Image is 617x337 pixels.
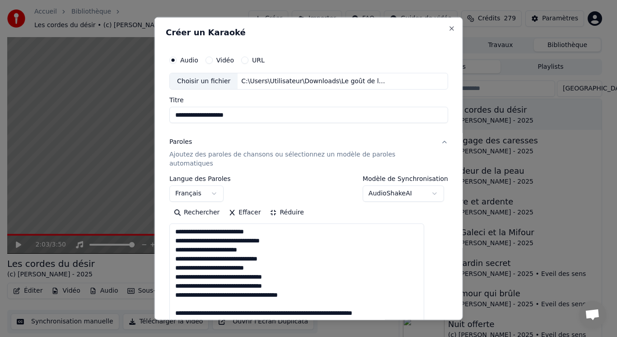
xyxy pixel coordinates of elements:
[238,76,391,85] div: C:\Users\Utilisateur\Downloads\Le goût de la passion.mp3
[169,130,448,176] button: ParolesAjoutez des paroles de chansons ou sélectionnez un modèle de paroles automatiques
[166,28,452,36] h2: Créer un Karaoké
[169,205,224,220] button: Rechercher
[180,57,198,63] label: Audio
[362,176,448,182] label: Modèle de Synchronisation
[224,205,265,220] button: Effacer
[169,138,192,147] div: Paroles
[169,176,231,182] label: Langue des Paroles
[169,97,448,103] label: Titre
[170,73,238,89] div: Choisir un fichier
[169,150,434,168] p: Ajoutez des paroles de chansons ou sélectionnez un modèle de paroles automatiques
[265,205,308,220] button: Réduire
[252,57,265,63] label: URL
[216,57,234,63] label: Vidéo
